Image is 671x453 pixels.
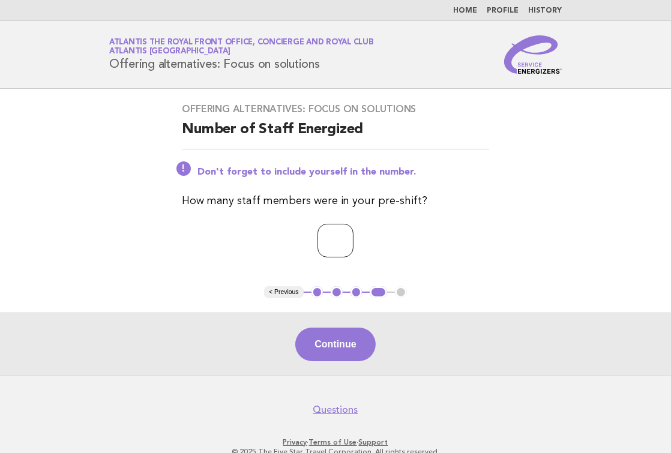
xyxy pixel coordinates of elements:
[182,103,489,115] h3: Offering alternatives: Focus on solutions
[351,286,363,298] button: 3
[109,38,374,55] a: Atlantis The Royal Front Office, Concierge and Royal ClubAtlantis [GEOGRAPHIC_DATA]
[453,7,477,14] a: Home
[109,48,230,56] span: Atlantis [GEOGRAPHIC_DATA]
[109,39,374,70] h1: Offering alternatives: Focus on solutions
[283,438,307,446] a: Privacy
[309,438,357,446] a: Terms of Use
[182,120,489,149] h2: Number of Staff Energized
[264,286,303,298] button: < Previous
[17,437,654,447] p: · ·
[504,35,562,74] img: Service Energizers
[331,286,343,298] button: 2
[311,286,323,298] button: 1
[182,193,489,209] p: How many staff members were in your pre-shift?
[359,438,388,446] a: Support
[295,328,375,361] button: Continue
[528,7,562,14] a: History
[487,7,519,14] a: Profile
[313,404,358,416] a: Questions
[198,166,489,178] p: Don't forget to include yourself in the number.
[370,286,387,298] button: 4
